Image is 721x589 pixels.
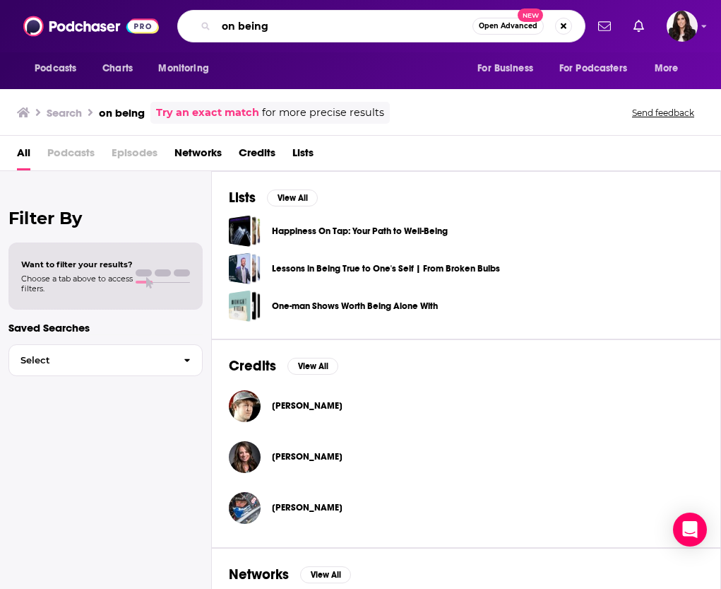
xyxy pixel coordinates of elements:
[518,8,543,22] span: New
[17,141,30,170] a: All
[229,566,289,583] h2: Networks
[229,189,256,206] h2: Lists
[23,13,159,40] img: Podchaser - Follow, Share and Rate Podcasts
[559,59,627,78] span: For Podcasters
[262,105,384,121] span: for more precise results
[174,141,222,170] a: Networks
[216,15,472,37] input: Search podcasts, credits, & more...
[472,18,544,35] button: Open AdvancedNew
[667,11,698,42] button: Show profile menu
[645,55,696,82] button: open menu
[177,10,585,42] div: Search podcasts, credits, & more...
[229,357,276,375] h2: Credits
[229,215,261,247] a: Happiness On Tap: Your Path to Well-Being
[628,107,698,119] button: Send feedback
[47,106,82,119] h3: Search
[272,298,438,314] a: One-man Shows Worth Being Alone With
[8,344,203,376] button: Select
[229,290,261,322] a: One-man Shows Worth Being Alone With
[272,451,342,462] span: [PERSON_NAME]
[628,14,650,38] a: Show notifications dropdown
[673,513,707,547] div: Open Intercom Messenger
[229,434,703,479] button: Mandy O’NeillMandy O’Neill
[287,358,338,375] button: View All
[112,141,157,170] span: Episodes
[21,274,133,293] span: Choose a tab above to access filters.
[272,400,342,412] a: Chris O'Neill
[655,59,679,78] span: More
[667,11,698,42] span: Logged in as RebeccaShapiro
[102,59,133,78] span: Charts
[292,141,314,170] a: Lists
[229,566,351,583] a: NetworksView All
[229,441,261,473] img: Mandy O’Neill
[93,55,141,82] a: Charts
[148,55,227,82] button: open menu
[229,485,703,530] button: Don O'NealDon O'Neal
[156,105,259,121] a: Try an exact match
[229,252,261,284] a: Lessons in Being True to One's Self | From Broken Bulbs
[21,259,133,269] span: Want to filter your results?
[47,141,95,170] span: Podcasts
[550,55,648,82] button: open menu
[467,55,551,82] button: open menu
[8,321,203,334] p: Saved Searches
[229,383,703,428] button: Chris O'NeillChris O'Neill
[592,14,616,38] a: Show notifications dropdown
[158,59,208,78] span: Monitoring
[8,208,203,228] h2: Filter By
[229,189,318,206] a: ListsView All
[477,59,533,78] span: For Business
[272,223,448,239] a: Happiness On Tap: Your Path to Well-Being
[229,357,338,375] a: CreditsView All
[99,106,145,119] h3: on being
[229,390,261,422] img: Chris O'Neill
[25,55,95,82] button: open menu
[272,261,500,276] a: Lessons in Being True to One's Self | From Broken Bulbs
[35,59,76,78] span: Podcasts
[272,502,342,513] span: [PERSON_NAME]
[229,492,261,524] img: Don O'Neal
[267,189,318,206] button: View All
[272,451,342,462] a: Mandy O’Neill
[667,11,698,42] img: User Profile
[300,566,351,583] button: View All
[479,23,537,30] span: Open Advanced
[239,141,275,170] a: Credits
[9,356,172,365] span: Select
[272,400,342,412] span: [PERSON_NAME]
[272,502,342,513] a: Don O'Neal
